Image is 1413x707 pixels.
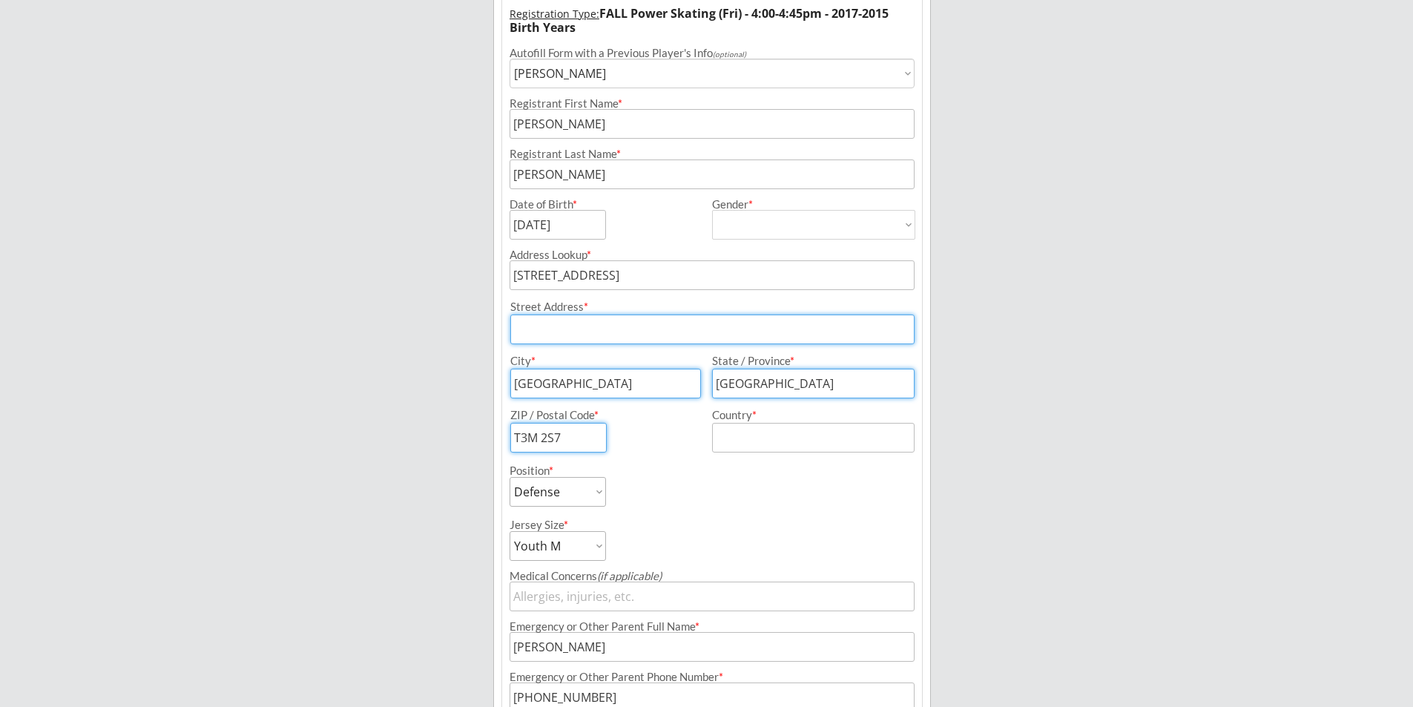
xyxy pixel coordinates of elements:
div: Position [510,465,586,476]
input: Allergies, injuries, etc. [510,582,915,611]
div: State / Province [712,355,897,366]
strong: FALL Power Skating (Fri) - 4:00-4:45pm - 2017-2015 Birth Years [510,5,892,36]
div: Autofill Form with a Previous Player's Info [510,47,915,59]
div: Jersey Size [510,519,586,530]
div: Gender [712,199,915,210]
div: Emergency or Other Parent Phone Number [510,671,915,683]
div: Date of Birth [510,199,586,210]
u: Registration Type: [510,7,599,21]
div: Street Address [510,301,915,312]
div: ZIP / Postal Code [510,410,699,421]
div: Registrant Last Name [510,148,915,160]
em: (if applicable) [597,569,662,582]
div: Registrant First Name [510,98,915,109]
div: Medical Concerns [510,570,915,582]
div: Emergency or Other Parent Full Name [510,621,915,632]
div: Country [712,410,897,421]
em: (optional) [713,50,746,59]
input: Street, City, Province/State [510,260,915,290]
div: City [510,355,699,366]
div: Address Lookup [510,249,915,260]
